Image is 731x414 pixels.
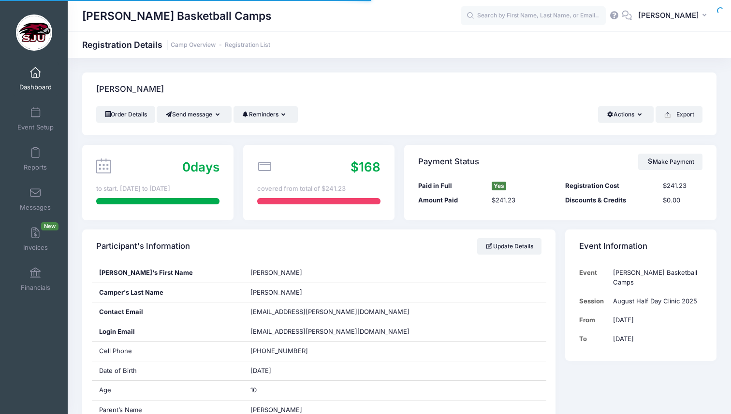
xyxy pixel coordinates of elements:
button: [PERSON_NAME] [632,5,716,27]
h1: [PERSON_NAME] Basketball Camps [82,5,272,27]
div: Paid in Full [413,181,487,191]
span: Dashboard [19,83,52,91]
h4: Payment Status [418,148,479,175]
div: Age [92,381,243,400]
a: Financials [13,262,58,296]
a: Update Details [477,238,541,255]
a: Make Payment [638,154,702,170]
span: Yes [492,182,506,190]
div: Discounts & Credits [560,196,658,205]
td: [PERSON_NAME] Basketball Camps [609,263,702,292]
span: [PERSON_NAME] [250,269,302,276]
span: [PERSON_NAME] [250,406,302,414]
h1: Registration Details [82,40,270,50]
a: InvoicesNew [13,222,58,256]
a: Registration List [225,42,270,49]
div: [PERSON_NAME]'s First Name [92,263,243,283]
div: Contact Email [92,302,243,322]
span: [DATE] [250,367,271,374]
button: Reminders [234,106,298,123]
td: Session [579,292,609,311]
td: [DATE] [609,311,702,329]
div: $0.00 [658,196,707,205]
span: New [41,222,58,230]
a: Event Setup [13,102,58,136]
span: 0 [182,159,190,174]
a: Reports [13,142,58,176]
span: $168 [351,159,380,174]
div: Registration Cost [560,181,658,191]
div: days [182,157,219,176]
a: Messages [13,182,58,216]
div: Camper's Last Name [92,283,243,302]
td: Event [579,263,609,292]
div: Cell Phone [92,342,243,361]
button: Actions [598,106,654,123]
a: Dashboard [13,62,58,96]
span: Reports [24,163,47,171]
a: Order Details [96,106,155,123]
span: Messages [20,203,51,212]
td: From [579,311,609,329]
img: Cindy Griffin Basketball Camps [16,14,52,51]
span: [PERSON_NAME] [638,10,699,21]
td: To [579,329,609,348]
button: Send message [157,106,232,123]
span: [PERSON_NAME] [250,288,302,296]
button: Export [656,106,702,123]
div: Date of Birth [92,361,243,381]
div: $241.23 [487,196,560,205]
a: Camp Overview [171,42,216,49]
span: Invoices [23,243,48,252]
td: [DATE] [609,329,702,348]
h4: Event Information [579,233,647,260]
td: August Half Day Clinic 2025 [609,292,702,311]
div: to start. [DATE] to [DATE] [96,184,219,194]
span: [EMAIL_ADDRESS][PERSON_NAME][DOMAIN_NAME] [250,308,409,315]
div: $241.23 [658,181,707,191]
div: covered from total of $241.23 [257,184,380,194]
input: Search by First Name, Last Name, or Email... [461,6,606,26]
div: Login Email [92,322,243,342]
span: 10 [250,386,257,394]
h4: Participant's Information [96,233,190,260]
span: [EMAIL_ADDRESS][PERSON_NAME][DOMAIN_NAME] [250,327,409,337]
span: Financials [21,284,50,292]
h4: [PERSON_NAME] [96,76,164,103]
div: Amount Paid [413,196,487,205]
span: Event Setup [17,123,54,131]
span: [PHONE_NUMBER] [250,347,308,355]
